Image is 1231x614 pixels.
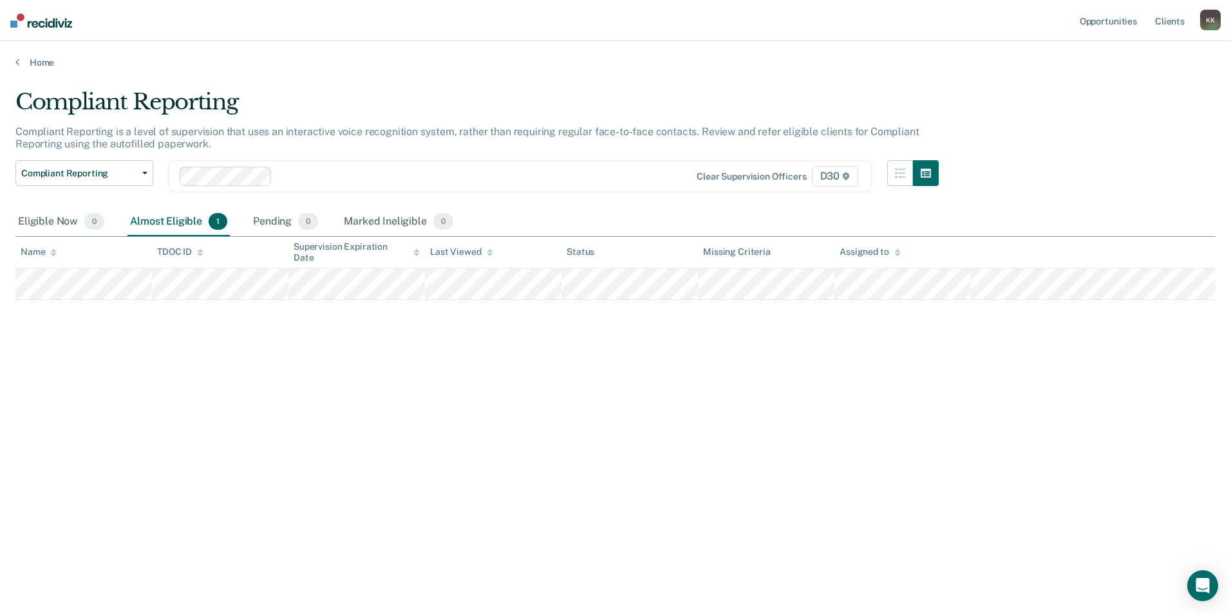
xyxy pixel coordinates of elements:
div: Almost Eligible1 [127,208,230,236]
div: Name [21,247,57,257]
span: 0 [433,213,453,230]
div: Pending0 [250,208,321,236]
div: Supervision Expiration Date [294,241,420,263]
div: Open Intercom Messenger [1187,570,1218,601]
p: Compliant Reporting is a level of supervision that uses an interactive voice recognition system, ... [15,126,919,150]
div: Status [567,247,594,257]
div: Eligible Now0 [15,208,107,236]
span: 0 [298,213,318,230]
span: D30 [812,166,858,187]
div: Last Viewed [430,247,493,257]
div: Compliant Reporting [15,89,939,126]
div: Missing Criteria [703,247,771,257]
div: Marked Ineligible0 [341,208,456,236]
span: 0 [84,213,104,230]
span: Compliant Reporting [21,168,137,179]
div: TDOC ID [157,247,203,257]
button: Compliant Reporting [15,160,153,186]
button: KK [1200,10,1221,30]
a: Home [15,57,1216,68]
div: Clear supervision officers [697,171,806,182]
div: Assigned to [840,247,900,257]
span: 1 [209,213,227,230]
div: K K [1200,10,1221,30]
img: Recidiviz [10,14,72,28]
